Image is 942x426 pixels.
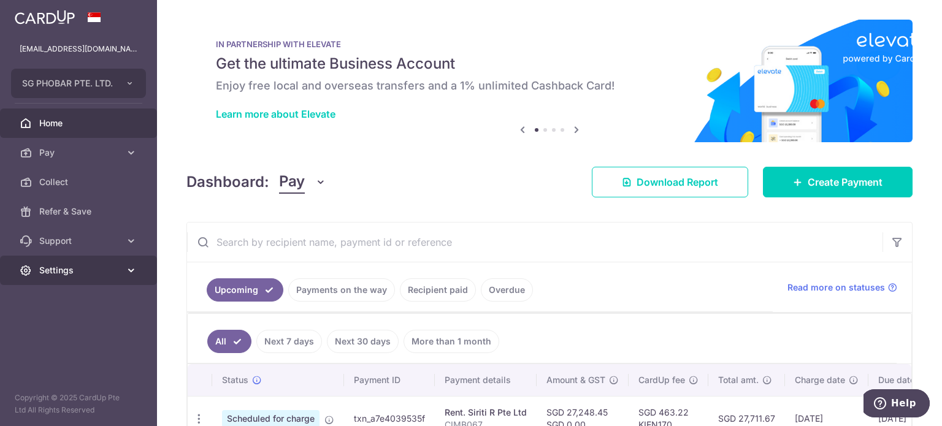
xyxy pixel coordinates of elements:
th: Payment details [435,364,537,396]
a: Learn more about Elevate [216,108,335,120]
span: Support [39,235,120,247]
input: Search by recipient name, payment id or reference [187,223,883,262]
img: CardUp [15,10,75,25]
iframe: Opens a widget where you can find more information [863,389,930,420]
p: IN PARTNERSHIP WITH ELEVATE [216,39,883,49]
span: Refer & Save [39,205,120,218]
a: Create Payment [763,167,913,197]
span: Settings [39,264,120,276]
span: Total amt. [718,374,759,386]
span: Help [28,9,53,20]
span: Home [39,117,120,129]
div: Rent. Siriti R Pte Ltd [445,406,527,419]
h4: Dashboard: [186,171,269,193]
span: Collect [39,176,120,188]
span: Read more on statuses [787,281,885,294]
a: Payments on the way [288,278,395,302]
span: Pay [279,170,305,194]
a: More than 1 month [404,330,499,353]
p: [EMAIL_ADDRESS][DOMAIN_NAME] [20,43,137,55]
span: Amount & GST [546,374,605,386]
th: Payment ID [344,364,435,396]
a: Upcoming [207,278,283,302]
img: Renovation banner [186,20,913,142]
button: Pay [279,170,326,194]
a: Overdue [481,278,533,302]
a: Read more on statuses [787,281,897,294]
a: Next 30 days [327,330,399,353]
a: Download Report [592,167,748,197]
span: Status [222,374,248,386]
span: Download Report [637,175,718,189]
span: Create Payment [808,175,883,189]
span: SG PHOBAR PTE. LTD. [22,77,113,89]
span: Pay [39,146,120,159]
button: SG PHOBAR PTE. LTD. [11,69,146,98]
span: Due date [878,374,915,386]
a: Recipient paid [400,278,476,302]
span: CardUp fee [638,374,685,386]
h5: Get the ultimate Business Account [216,54,883,74]
span: Charge date [795,374,845,386]
a: Next 7 days [256,330,322,353]
a: All [207,330,251,353]
h6: Enjoy free local and overseas transfers and a 1% unlimited Cashback Card! [216,78,883,93]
